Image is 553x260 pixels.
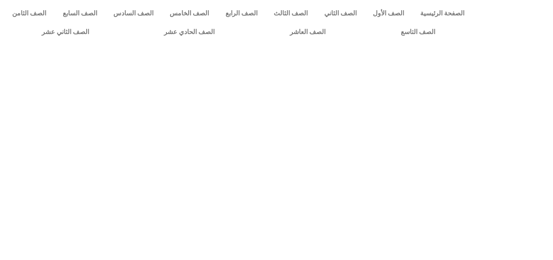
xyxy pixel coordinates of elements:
a: الصف الحادي عشر [127,23,253,41]
a: الصف الثاني عشر [4,23,127,41]
a: الصف الخامس [162,4,217,23]
a: الصف التاسع [363,23,473,41]
a: الصف الأول [365,4,412,23]
a: الصف العاشر [252,23,363,41]
a: الصف السابع [54,4,105,23]
a: الصف الرابع [217,4,266,23]
a: الصفحة الرئيسية [412,4,472,23]
a: الصف الثالث [266,4,316,23]
a: الصف الثاني [316,4,364,23]
a: الصف الثامن [4,4,54,23]
a: الصف السادس [105,4,162,23]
